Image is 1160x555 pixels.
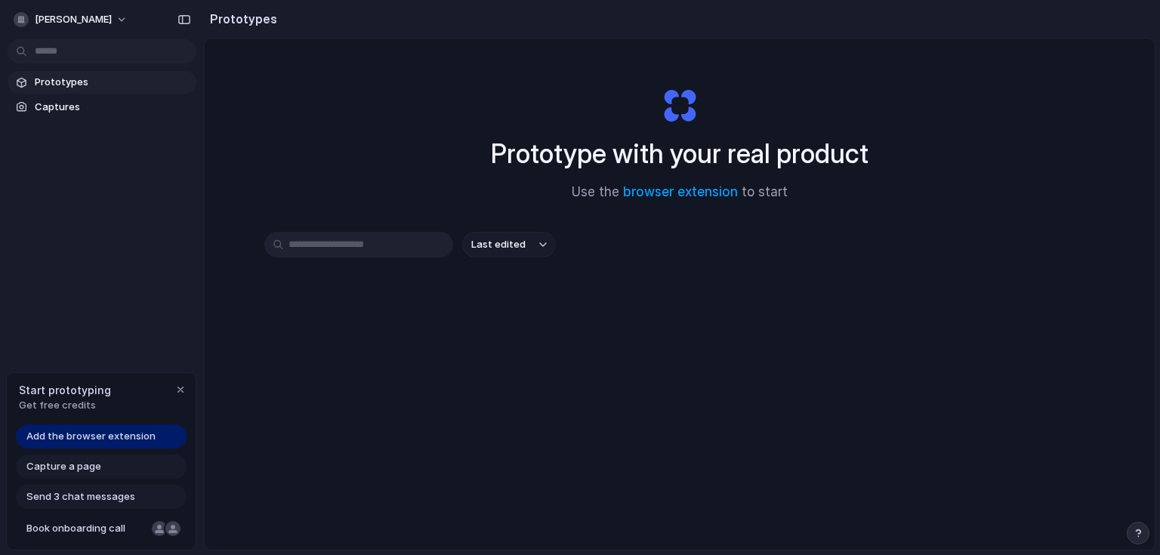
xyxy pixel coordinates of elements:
[19,382,111,398] span: Start prototyping
[16,516,187,541] a: Book onboarding call
[35,12,112,27] span: [PERSON_NAME]
[8,96,196,119] a: Captures
[462,232,556,257] button: Last edited
[471,237,526,252] span: Last edited
[26,429,156,444] span: Add the browser extension
[26,489,135,504] span: Send 3 chat messages
[204,10,277,28] h2: Prototypes
[19,398,111,413] span: Get free credits
[150,520,168,538] div: Nicole Kubica
[164,520,182,538] div: Christian Iacullo
[8,8,135,32] button: [PERSON_NAME]
[572,183,788,202] span: Use the to start
[491,134,868,174] h1: Prototype with your real product
[35,100,190,115] span: Captures
[26,459,101,474] span: Capture a page
[26,521,146,536] span: Book onboarding call
[8,71,196,94] a: Prototypes
[35,75,190,90] span: Prototypes
[623,184,738,199] a: browser extension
